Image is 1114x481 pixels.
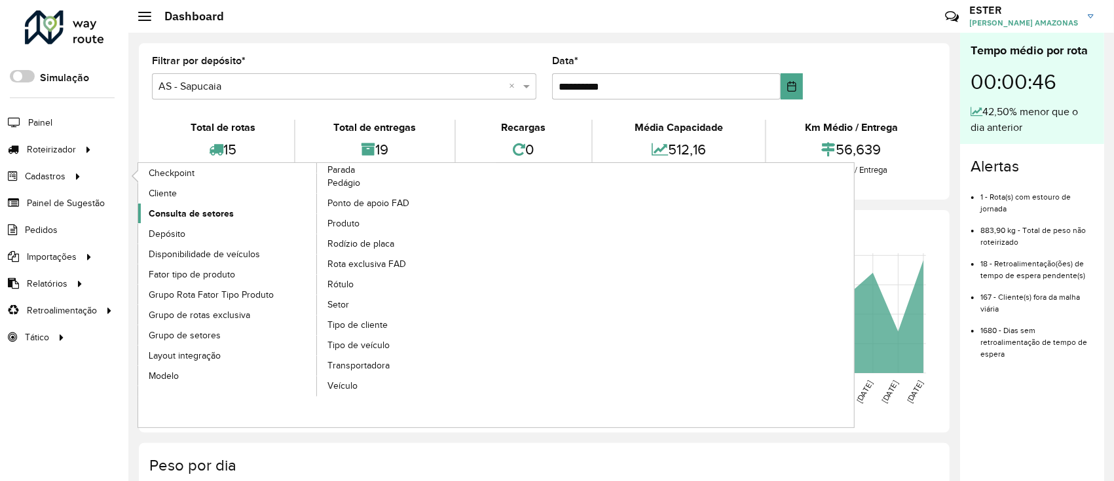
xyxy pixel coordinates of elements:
div: 19 [299,135,452,164]
span: Disponibilidade de veículos [149,247,260,261]
span: Veículo [327,379,358,393]
a: Transportadora [317,356,496,376]
span: Painel [28,116,52,130]
span: Retroalimentação [27,304,97,317]
a: Depósito [138,224,318,243]
div: 42,50% menor que o dia anterior [971,104,1094,135]
a: Checkpoint [138,163,318,183]
li: 883,90 kg - Total de peso não roteirizado [980,215,1094,248]
a: Disponibilidade de veículos [138,244,318,264]
span: Pedidos [25,223,58,237]
a: Consulta de setores [138,204,318,223]
a: Layout integração [138,346,318,365]
a: Modelo [138,366,318,385]
span: Checkpoint [149,166,195,180]
span: Produto [327,217,360,230]
span: Painel de Sugestão [27,196,105,210]
span: Setor [327,298,349,312]
span: Transportadora [327,359,390,372]
span: Grupo Rota Fator Tipo Produto [149,288,274,302]
span: Rota exclusiva FAD [327,257,406,271]
span: Consulta de setores [149,207,234,221]
li: 1 - Rota(s) com estouro de jornada [980,181,1094,215]
span: Tipo de veículo [327,338,390,352]
text: [DATE] [880,380,899,404]
h2: Dashboard [151,9,224,24]
li: 167 - Cliente(s) fora da malha viária [980,281,1094,315]
div: Tempo médio por rota [971,42,1094,60]
a: Fator tipo de produto [138,264,318,284]
a: Tipo de cliente [317,315,496,335]
span: Tipo de cliente [327,318,388,332]
a: Parada [138,163,496,397]
div: 15 [155,135,291,164]
label: Filtrar por depósito [152,53,246,69]
span: Grupo de setores [149,329,221,342]
label: Simulação [40,70,89,86]
div: 56,639 [770,135,933,164]
text: [DATE] [855,380,874,404]
div: 512,16 [596,135,762,164]
span: Roteirizador [27,143,76,156]
span: Depósito [149,227,185,241]
div: Recargas [459,120,588,135]
span: Clear all [509,79,520,94]
div: 0 [459,135,588,164]
a: Rodízio de placa [317,234,496,254]
a: Rótulo [317,275,496,294]
span: Importações [27,250,77,264]
li: 18 - Retroalimentação(ões) de tempo de espera pendente(s) [980,248,1094,281]
span: Layout integração [149,349,221,363]
a: Setor [317,295,496,315]
span: Cliente [149,187,177,200]
a: Veículo [317,376,496,396]
div: Média Capacidade [596,120,762,135]
span: Grupo de rotas exclusiva [149,308,250,322]
span: Tático [25,330,49,344]
a: Grupo de rotas exclusiva [138,305,318,325]
h4: Alertas [971,157,1094,176]
div: Km Médio / Entrega [770,120,933,135]
h3: ESTER [969,4,1078,16]
h4: Peso por dia [149,456,937,475]
span: Cadastros [25,169,65,183]
a: Grupo de setores [138,325,318,345]
span: Ponto de apoio FAD [327,196,409,210]
div: Total de entregas [299,120,452,135]
a: Cliente [138,183,318,203]
div: Total de rotas [155,120,291,135]
span: Rodízio de placa [327,237,394,251]
a: Rota exclusiva FAD [317,255,496,274]
label: Data [552,53,578,69]
span: Relatórios [27,277,67,291]
span: Pedágio [327,176,360,190]
span: Fator tipo de produto [149,268,235,281]
button: Choose Date [781,73,803,99]
text: [DATE] [906,380,925,404]
span: Rótulo [327,277,354,291]
div: 00:00:46 [971,60,1094,104]
a: Ponto de apoio FAD [317,194,496,213]
a: Grupo Rota Fator Tipo Produto [138,285,318,304]
a: Tipo de veículo [317,336,496,355]
span: Modelo [149,369,179,383]
a: Produto [317,214,496,234]
li: 1680 - Dias sem retroalimentação de tempo de espera [980,315,1094,360]
a: Pedágio [317,173,496,193]
span: [PERSON_NAME] AMAZONAS [969,17,1078,29]
a: Contato Rápido [938,3,966,31]
span: Parada [327,163,355,177]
